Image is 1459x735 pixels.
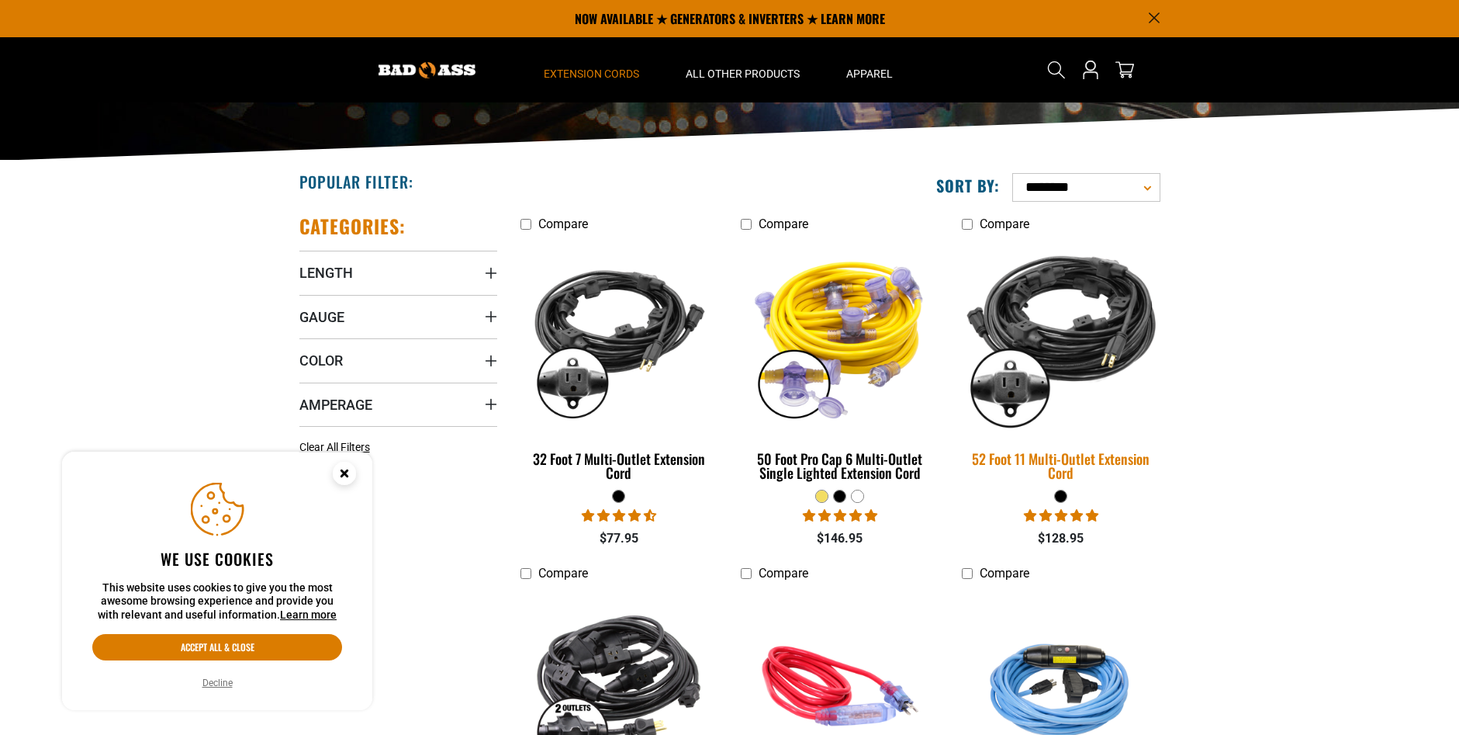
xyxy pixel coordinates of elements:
[980,217,1029,231] span: Compare
[741,239,939,489] a: yellow 50 Foot Pro Cap 6 Multi-Outlet Single Lighted Extension Cord
[520,239,718,489] a: black 32 Foot 7 Multi-Outlet Extension Cord
[520,37,662,102] summary: Extension Cords
[92,549,342,569] h2: We use cookies
[759,566,808,581] span: Compare
[198,675,237,691] button: Decline
[538,217,588,231] span: Compare
[299,251,497,294] summary: Length
[299,264,353,282] span: Length
[299,352,343,369] span: Color
[846,67,893,81] span: Apparel
[62,452,372,711] aside: Cookie Consent
[299,295,497,338] summary: Gauge
[1024,508,1098,523] span: 4.95 stars
[823,37,916,102] summary: Apparel
[299,214,406,238] h2: Categories:
[299,338,497,382] summary: Color
[544,67,639,81] span: Extension Cords
[521,247,717,425] img: black
[741,452,939,480] div: 50 Foot Pro Cap 6 Multi-Outlet Single Lighted Extension Cord
[980,566,1029,581] span: Compare
[582,508,656,523] span: 4.74 stars
[92,634,342,660] button: Accept all & close
[299,441,370,453] span: Clear All Filters
[379,62,475,78] img: Bad Ass Extension Cords
[299,383,497,426] summary: Amperage
[952,237,1170,435] img: black
[299,308,344,326] span: Gauge
[742,247,938,425] img: yellow
[741,529,939,548] div: $146.95
[936,175,1000,196] label: Sort by:
[299,396,372,414] span: Amperage
[759,217,808,231] span: Compare
[92,581,342,622] p: This website uses cookies to give you the most awesome browsing experience and provide you with r...
[299,439,376,456] a: Clear All Filters
[662,37,823,102] summary: All Other Products
[280,608,337,621] a: Learn more
[538,566,588,581] span: Compare
[520,529,718,548] div: $77.95
[520,452,718,480] div: 32 Foot 7 Multi-Outlet Extension Cord
[962,452,1160,480] div: 52 Foot 11 Multi-Outlet Extension Cord
[962,239,1160,489] a: black 52 Foot 11 Multi-Outlet Extension Cord
[1044,57,1069,82] summary: Search
[962,529,1160,548] div: $128.95
[686,67,800,81] span: All Other Products
[299,172,413,192] h2: Popular Filter:
[803,508,877,523] span: 4.80 stars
